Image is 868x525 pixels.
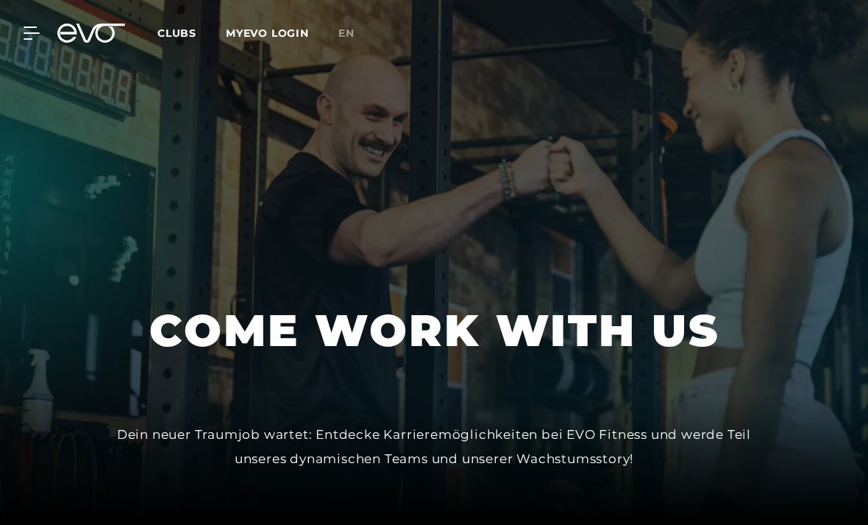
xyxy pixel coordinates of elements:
[338,27,355,40] span: en
[226,27,309,40] a: MYEVO LOGIN
[338,25,372,42] a: en
[149,302,719,359] h1: COME WORK WITH US
[157,27,196,40] span: Clubs
[103,423,765,471] div: Dein neuer Traumjob wartet: Entdecke Karrieremöglichkeiten bei EVO Fitness und werde Teil unseres...
[157,26,226,40] a: Clubs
